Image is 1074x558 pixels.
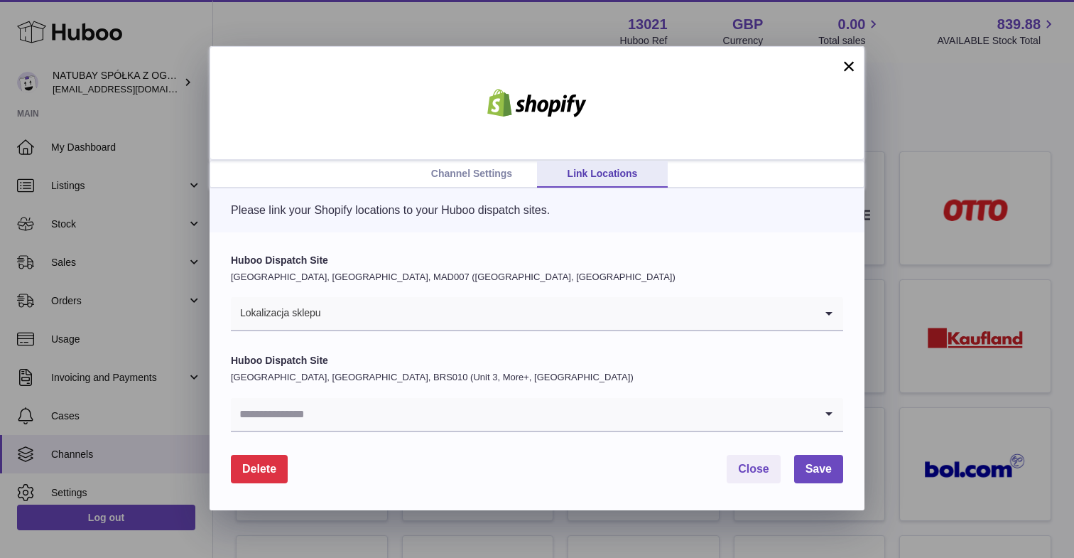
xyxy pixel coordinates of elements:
[231,398,815,431] input: Search for option
[231,371,843,384] p: [GEOGRAPHIC_DATA], [GEOGRAPHIC_DATA], BRS010 (Unit 3, More+, [GEOGRAPHIC_DATA])
[794,455,843,484] button: Save
[231,455,288,484] button: Delete
[738,463,769,475] span: Close
[805,463,832,475] span: Save
[840,58,857,75] button: ×
[231,398,843,432] div: Search for option
[322,297,815,330] input: Search for option
[231,297,322,330] span: Lokalizacja sklepu
[231,271,843,284] p: [GEOGRAPHIC_DATA], [GEOGRAPHIC_DATA], MAD007 ([GEOGRAPHIC_DATA], [GEOGRAPHIC_DATA])
[231,203,843,218] p: Please link your Shopify locations to your Huboo dispatch sites.
[242,463,276,475] span: Delete
[537,161,668,188] a: Link Locations
[477,89,597,117] img: shopify
[231,297,843,331] div: Search for option
[231,354,843,367] label: Huboo Dispatch Site
[231,254,843,267] label: Huboo Dispatch Site
[406,161,537,188] a: Channel Settings
[727,455,781,484] button: Close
